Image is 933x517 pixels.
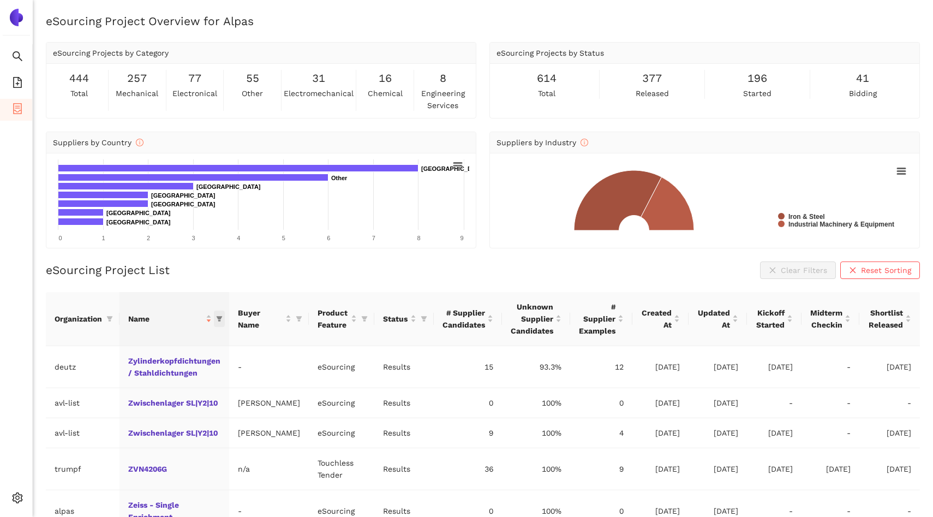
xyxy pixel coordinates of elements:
[868,307,903,331] span: Shortlist Released
[12,73,23,95] span: file-add
[374,292,434,346] th: this column's title is Status,this column is sortable
[8,9,25,26] img: Logo
[632,292,689,346] th: this column's title is Created At,this column is sortable
[859,448,920,490] td: [DATE]
[128,313,204,325] span: Name
[309,448,374,490] td: Touchless Tender
[309,292,374,346] th: this column's title is Product Feature,this column is sortable
[229,448,309,490] td: n/a
[46,388,119,418] td: avl-list
[246,70,259,87] span: 55
[502,418,570,448] td: 100%
[421,165,486,172] text: [GEOGRAPHIC_DATA]
[570,388,632,418] td: 0
[416,87,469,111] span: engineering services
[497,49,604,57] span: eSourcing Projects by Status
[689,346,747,388] td: [DATE]
[689,292,747,346] th: this column's title is Updated At,this column is sortable
[421,316,427,322] span: filter
[802,346,860,388] td: -
[810,307,843,331] span: Midterm Checkin
[788,221,894,228] text: Industrial Machinery & Equipment
[641,307,672,331] span: Created At
[632,418,689,448] td: [DATE]
[327,235,330,241] text: 6
[309,418,374,448] td: eSourcing
[497,138,588,147] span: Suppliers by Industry
[55,313,102,325] span: Organization
[12,99,23,121] span: container
[374,418,434,448] td: Results
[368,87,403,99] span: chemical
[570,448,632,490] td: 9
[802,448,860,490] td: [DATE]
[196,183,261,190] text: [GEOGRAPHIC_DATA]
[69,70,89,87] span: 444
[756,307,785,331] span: Kickoff Started
[434,388,502,418] td: 0
[434,292,502,346] th: this column's title is # Supplier Candidates,this column is sortable
[747,388,802,418] td: -
[188,70,201,87] span: 77
[46,448,119,490] td: trumpf
[579,301,615,337] span: # Supplier Examples
[372,235,375,241] text: 7
[309,388,374,418] td: eSourcing
[151,201,216,207] text: [GEOGRAPHIC_DATA]
[379,70,392,87] span: 16
[849,87,877,99] span: bidding
[46,346,119,388] td: deutz
[192,235,195,241] text: 3
[359,305,370,333] span: filter
[229,388,309,418] td: [PERSON_NAME]
[242,87,263,99] span: other
[147,235,150,241] text: 2
[570,292,632,346] th: this column's title is # Supplier Examples,this column is sortable
[101,235,105,241] text: 1
[434,448,502,490] td: 36
[172,87,217,99] span: electronical
[442,307,485,331] span: # Supplier Candidates
[861,264,911,276] span: Reset Sorting
[434,418,502,448] td: 9
[46,418,119,448] td: avl-list
[570,346,632,388] td: 12
[859,346,920,388] td: [DATE]
[502,448,570,490] td: 100%
[46,262,170,278] h2: eSourcing Project List
[70,87,88,99] span: total
[214,311,225,327] span: filter
[309,346,374,388] td: eSourcing
[294,305,304,333] span: filter
[697,307,730,331] span: Updated At
[689,448,747,490] td: [DATE]
[229,346,309,388] td: -
[570,418,632,448] td: 4
[747,448,802,490] td: [DATE]
[46,13,920,29] h2: eSourcing Project Overview for Alpas
[636,87,669,99] span: released
[859,292,920,346] th: this column's title is Shortlist Released,this column is sortable
[434,346,502,388] td: 15
[12,47,23,69] span: search
[856,70,869,87] span: 41
[788,213,825,221] text: Iron & Steel
[642,70,662,87] span: 377
[136,139,143,146] span: info-circle
[53,49,169,57] span: eSourcing Projects by Category
[840,262,920,279] button: closeReset Sorting
[747,346,802,388] td: [DATE]
[538,87,555,99] span: total
[502,388,570,418] td: 100%
[318,307,349,331] span: Product Feature
[460,235,463,241] text: 9
[296,316,302,322] span: filter
[689,418,747,448] td: [DATE]
[216,316,223,322] span: filter
[104,311,115,327] span: filter
[802,388,860,418] td: -
[331,175,348,181] text: Other
[58,235,62,241] text: 0
[374,448,434,490] td: Results
[511,301,553,337] span: Unknown Supplier Candidates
